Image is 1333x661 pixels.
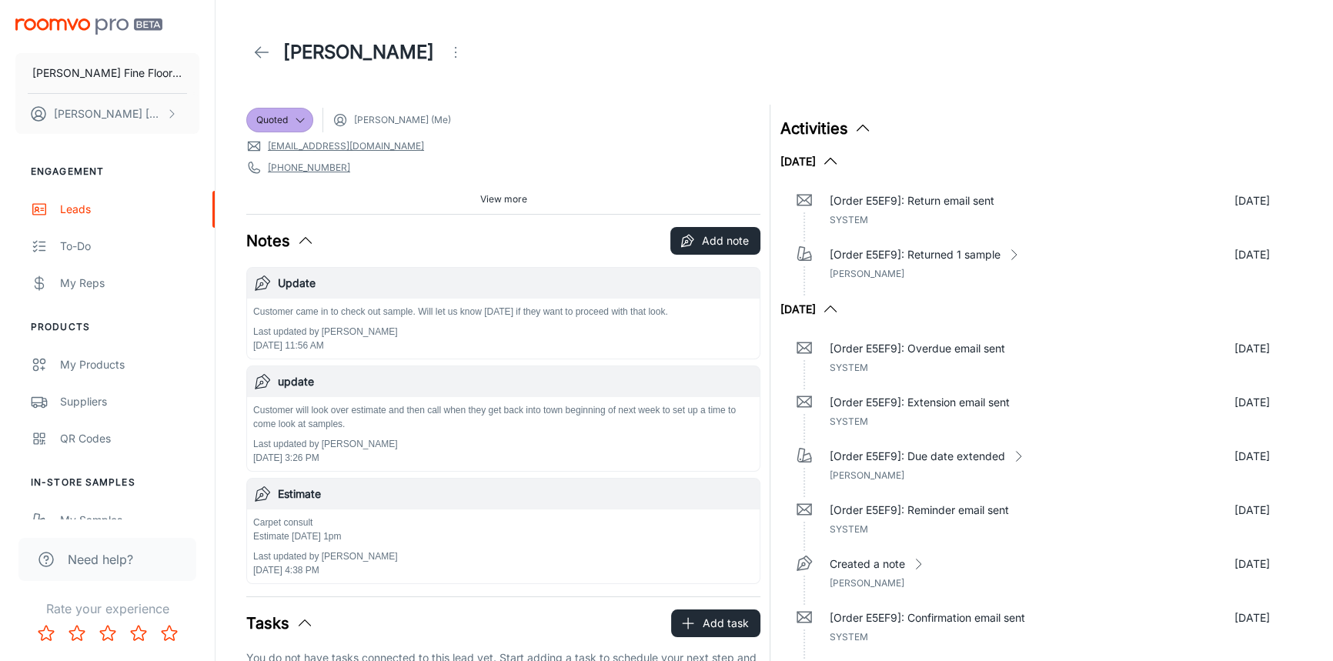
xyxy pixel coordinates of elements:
[253,403,753,431] p: Customer will look over estimate and then call when they get back into town beginning of next wee...
[1234,246,1270,263] p: [DATE]
[829,268,904,279] span: [PERSON_NAME]
[62,618,92,649] button: Rate 2 star
[1234,192,1270,209] p: [DATE]
[253,516,397,543] p: Carpet consult Estimate [DATE] 1pm
[253,339,668,352] p: [DATE] 11:56 AM
[440,37,471,68] button: Open menu
[1234,340,1270,357] p: [DATE]
[60,512,199,529] div: My Samples
[829,448,1004,465] p: [Order E5EF9]: Due date extended
[354,113,451,127] span: [PERSON_NAME] (Me)
[1234,394,1270,411] p: [DATE]
[829,577,904,589] span: [PERSON_NAME]
[1234,556,1270,573] p: [DATE]
[15,18,162,35] img: Roomvo PRO Beta
[54,105,162,122] p: [PERSON_NAME] [PERSON_NAME]
[829,214,867,225] span: System
[247,479,760,583] button: EstimateCarpet consult Estimate [DATE] 1pmLast updated by [PERSON_NAME][DATE] 4:38 PM
[1234,609,1270,626] p: [DATE]
[278,275,753,292] h6: Update
[278,486,753,502] h6: Estimate
[60,238,199,255] div: To-do
[278,373,753,390] h6: update
[829,192,994,209] p: [Order E5EF9]: Return email sent
[246,612,314,635] button: Tasks
[123,618,154,649] button: Rate 4 star
[829,362,867,373] span: System
[253,437,753,451] p: Last updated by [PERSON_NAME]
[31,618,62,649] button: Rate 1 star
[829,394,1009,411] p: [Order E5EF9]: Extension email sent
[780,152,840,171] button: [DATE]
[671,609,760,637] button: Add task
[283,38,434,66] h1: [PERSON_NAME]
[829,556,904,573] p: Created a note
[246,108,313,132] div: Quoted
[92,618,123,649] button: Rate 3 star
[780,300,840,319] button: [DATE]
[829,469,904,481] span: [PERSON_NAME]
[829,609,1024,626] p: [Order E5EF9]: Confirmation email sent
[829,416,867,427] span: System
[15,94,199,134] button: [PERSON_NAME] [PERSON_NAME]
[268,139,424,153] a: [EMAIL_ADDRESS][DOMAIN_NAME]
[474,188,533,211] button: View more
[60,393,199,410] div: Suppliers
[253,325,668,339] p: Last updated by [PERSON_NAME]
[829,502,1008,519] p: [Order E5EF9]: Reminder email sent
[268,161,350,175] a: [PHONE_NUMBER]
[253,451,753,465] p: [DATE] 3:26 PM
[12,599,202,618] p: Rate your experience
[253,305,668,319] p: Customer came in to check out sample. Will let us know [DATE] if they want to proceed with that l...
[60,201,199,218] div: Leads
[247,268,760,359] button: UpdateCustomer came in to check out sample. Will let us know [DATE] if they want to proceed with ...
[670,227,760,255] button: Add note
[247,366,760,471] button: updateCustomer will look over estimate and then call when they get back into town beginning of ne...
[15,53,199,93] button: [PERSON_NAME] Fine Floors, Inc
[60,430,199,447] div: QR Codes
[1234,448,1270,465] p: [DATE]
[246,229,315,252] button: Notes
[829,631,867,643] span: System
[829,340,1004,357] p: [Order E5EF9]: Overdue email sent
[60,275,199,292] div: My Reps
[32,65,182,82] p: [PERSON_NAME] Fine Floors, Inc
[154,618,185,649] button: Rate 5 star
[780,117,872,140] button: Activities
[68,550,133,569] span: Need help?
[829,523,867,535] span: System
[256,113,288,127] span: Quoted
[1234,502,1270,519] p: [DATE]
[253,563,397,577] p: [DATE] 4:38 PM
[480,192,527,206] span: View more
[253,549,397,563] p: Last updated by [PERSON_NAME]
[829,246,1000,263] p: [Order E5EF9]: Returned 1 sample
[60,356,199,373] div: My Products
